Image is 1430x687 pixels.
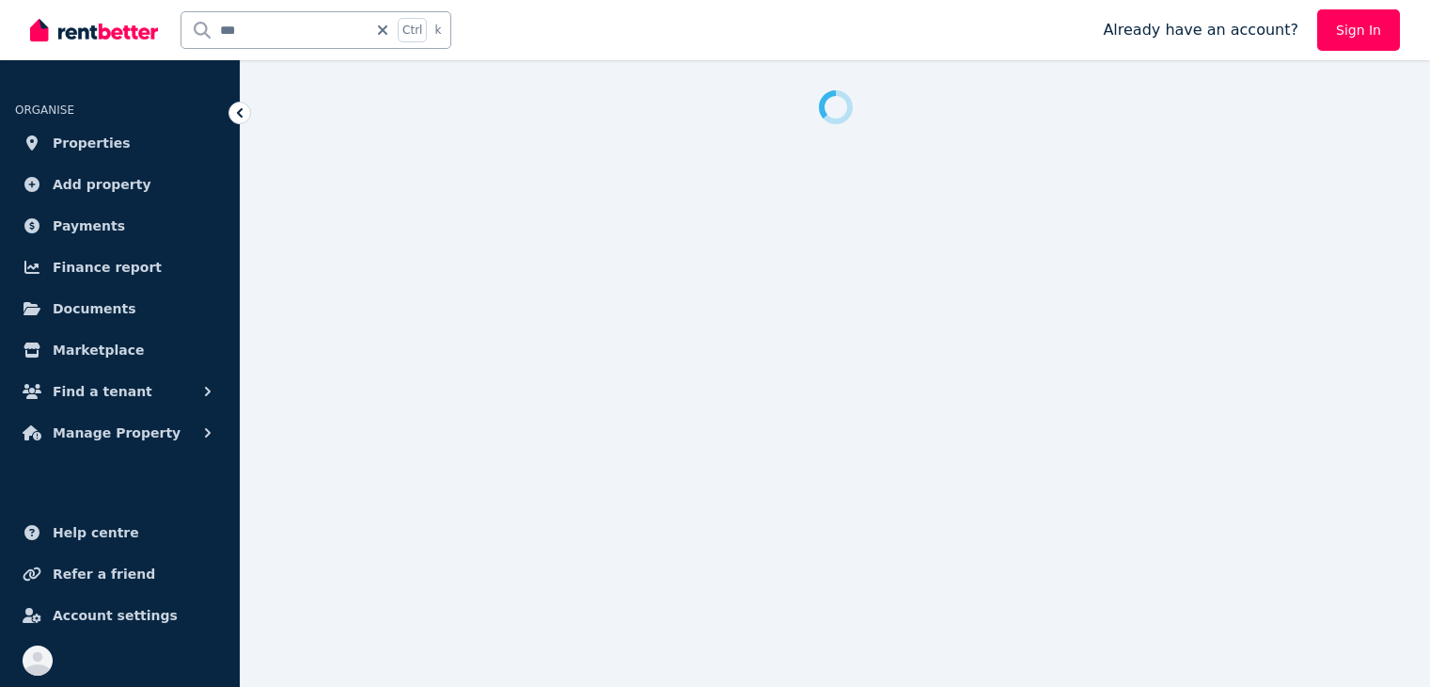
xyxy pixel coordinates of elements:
a: Help centre [15,514,225,551]
a: Refer a friend [15,555,225,593]
span: Refer a friend [53,563,155,585]
a: Sign In [1317,9,1400,51]
span: Help centre [53,521,139,544]
span: k [434,23,441,38]
span: Marketplace [53,339,144,361]
a: Properties [15,124,225,162]
span: Payments [53,215,125,237]
button: Find a tenant [15,373,225,410]
img: RentBetter [30,16,158,44]
span: Add property [53,173,151,196]
a: Add property [15,166,225,203]
button: Manage Property [15,414,225,452]
span: Find a tenant [53,380,152,403]
span: Already have an account? [1103,19,1298,41]
span: Ctrl [398,18,427,42]
span: Finance report [53,256,162,279]
span: Properties [53,132,131,154]
span: Account settings [53,604,178,627]
a: Finance report [15,248,225,286]
a: Marketplace [15,331,225,369]
a: Documents [15,290,225,328]
span: Manage Property [53,422,181,444]
span: ORGANISE [15,104,74,117]
a: Payments [15,207,225,245]
a: Account settings [15,597,225,634]
span: Documents [53,297,136,320]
